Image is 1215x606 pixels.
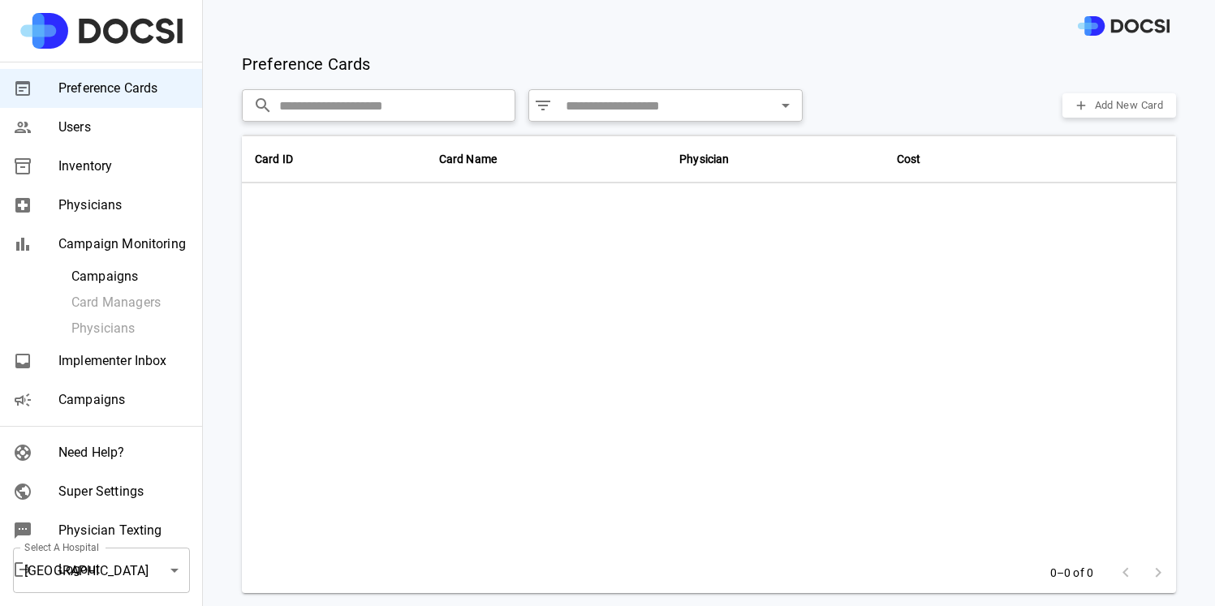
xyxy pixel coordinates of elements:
span: Campaigns [58,390,189,410]
p: 0–0 of 0 [1050,565,1093,581]
div: [GEOGRAPHIC_DATA] [13,548,190,593]
span: Users [58,118,189,137]
th: Card ID [242,135,426,183]
span: Physician Texting [58,521,189,540]
img: DOCSI Logo [1078,16,1170,37]
span: Super Settings [58,482,189,501]
p: Preference Cards [242,52,370,76]
label: Select A Hospital [24,540,99,554]
img: Site Logo [20,13,183,49]
th: Physician [666,135,884,183]
button: Add New Card [1062,93,1176,118]
th: Card Name [426,135,666,183]
span: Physicians [58,196,189,215]
button: Open [774,94,797,117]
span: Campaign Monitoring [58,234,189,254]
th: Cost [884,135,1028,183]
span: Preference Cards [58,79,189,98]
span: Inventory [58,157,189,176]
span: Need Help? [58,443,189,462]
span: Implementer Inbox [58,351,189,371]
span: Campaigns [71,267,189,286]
